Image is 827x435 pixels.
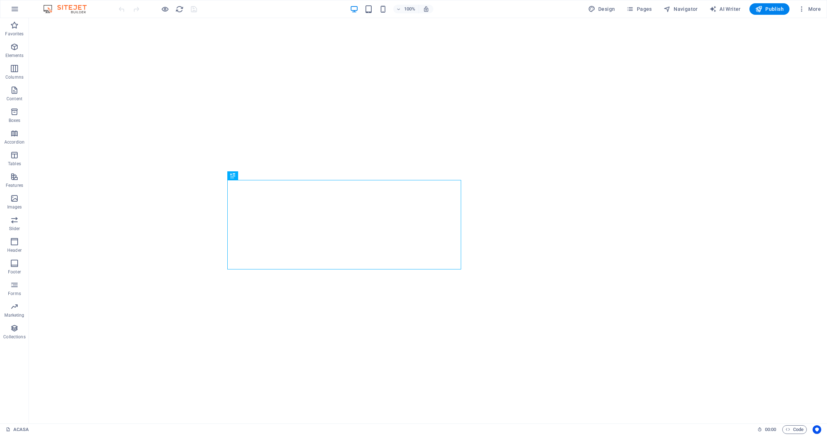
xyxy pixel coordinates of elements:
p: Columns [5,74,23,80]
button: Code [782,425,807,434]
h6: 100% [404,5,416,13]
p: Tables [8,161,21,167]
i: On resize automatically adjust zoom level to fit chosen device. [423,6,429,12]
p: Forms [8,291,21,296]
div: Design (Ctrl+Alt+Y) [585,3,618,15]
button: Design [585,3,618,15]
a: Click to cancel selection. Double-click to open Pages [6,425,29,434]
p: Slider [9,226,20,232]
p: Features [6,183,23,188]
button: Publish [749,3,789,15]
span: 00 00 [765,425,776,434]
button: More [795,3,824,15]
span: Code [786,425,804,434]
p: Boxes [9,118,21,123]
button: Click here to leave preview mode and continue editing [161,5,169,13]
p: Header [7,247,22,253]
button: 100% [393,5,419,13]
button: Usercentrics [813,425,821,434]
p: Content [6,96,22,102]
span: Navigator [664,5,698,13]
span: More [798,5,821,13]
button: AI Writer [706,3,744,15]
p: Collections [3,334,25,340]
p: Elements [5,53,24,58]
span: Design [588,5,615,13]
p: Images [7,204,22,210]
span: Publish [755,5,784,13]
span: : [770,427,771,432]
p: Footer [8,269,21,275]
h6: Session time [757,425,776,434]
button: reload [175,5,184,13]
p: Marketing [4,312,24,318]
button: Navigator [661,3,701,15]
button: Pages [623,3,655,15]
span: Pages [626,5,652,13]
span: AI Writer [709,5,741,13]
i: Reload page [175,5,184,13]
p: Favorites [5,31,23,37]
img: Editor Logo [41,5,96,13]
p: Accordion [4,139,25,145]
